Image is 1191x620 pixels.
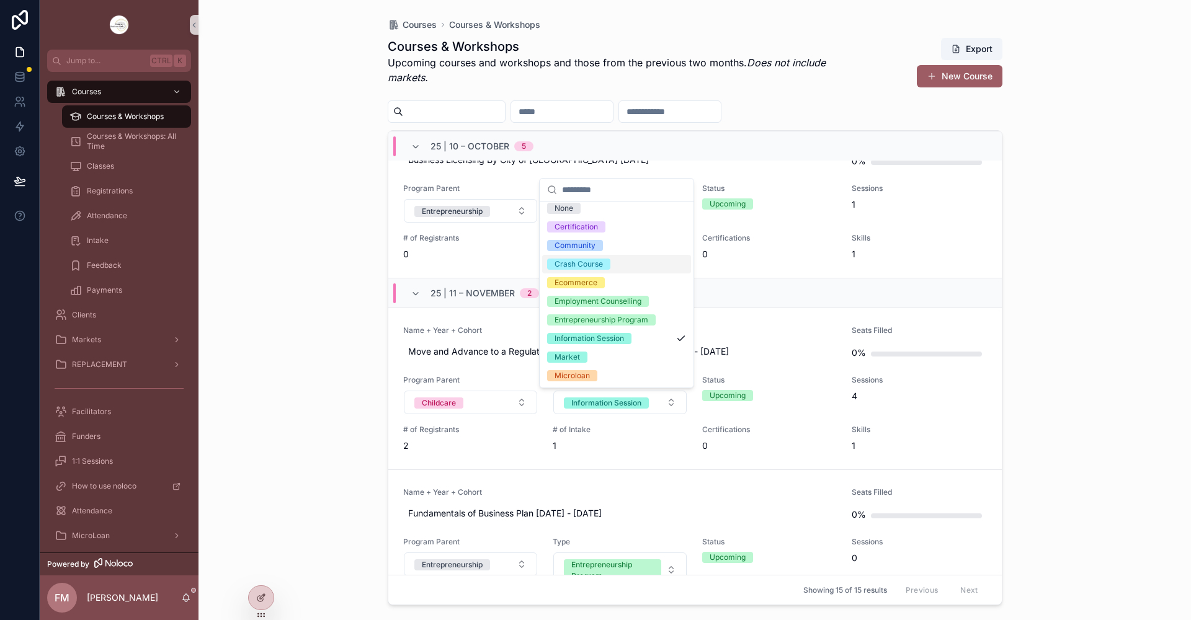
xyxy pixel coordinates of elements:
span: Jump to... [66,56,145,66]
a: Facilitators [47,401,191,423]
div: Information Session [555,333,624,344]
a: Attendance [62,205,191,227]
span: Program Parent [403,184,538,193]
span: Powered by [47,559,89,569]
span: Certifications [702,233,837,243]
span: 1 [852,440,986,452]
div: Ecommerce [555,277,597,288]
a: Funders [47,425,191,448]
span: Attendance [87,211,127,221]
div: Entrepreneurship Program [555,314,648,325]
span: Markets [72,335,101,345]
a: Payments [62,279,191,301]
a: Clients [47,304,191,326]
a: Courses & Workshops [449,19,540,31]
span: Seats Filled [852,325,986,335]
span: Intake [87,236,109,246]
div: Community [555,240,595,251]
a: REPLACEMENT [47,353,191,376]
span: 1:1 Sessions [72,456,113,466]
span: Registrations [87,186,133,196]
div: Employment Counselling [555,296,641,307]
div: Childcare [422,397,456,409]
span: Courses [72,87,101,97]
a: Courses & Workshops [62,105,191,128]
span: Sessions [852,537,986,547]
span: Courses [403,19,437,31]
span: Ctrl [150,55,172,67]
span: 0 [702,248,837,260]
span: Type [553,537,687,547]
span: # of Registrants [403,233,538,243]
span: Seats Filled [852,487,986,497]
h1: Courses & Workshops [388,38,847,55]
span: Classes [87,161,114,171]
span: Funders [72,432,100,441]
span: FM [55,590,69,605]
p: [PERSON_NAME] [87,591,158,604]
button: Jump to...CtrlK [47,50,191,72]
span: 25 | 11 – November [430,287,515,299]
span: Feedback [87,260,122,270]
span: 0 [403,248,538,260]
a: Courses [388,19,437,31]
a: Attendance [47,500,191,522]
div: Market [555,352,580,363]
div: 5 [522,141,526,151]
a: Name + Year + CohortMove and Advance to a Regulated Childcare Home Workshop [DATE] - [DATE]Seats ... [388,308,1002,469]
div: Upcoming [710,552,746,563]
span: 1 [852,198,986,211]
span: Move and Advance to a Regulated Childcare Home Workshop [DATE] - [DATE] [408,345,832,358]
span: Courses & Workshops [87,112,164,122]
span: 4 [852,390,986,402]
div: 0% [852,502,866,527]
a: Powered by [40,552,198,575]
a: Classes [62,155,191,177]
span: # of Registrants [403,425,538,435]
span: Program Parent [403,537,538,547]
button: Select Button [404,199,537,223]
div: Crash Course [555,259,603,270]
a: Feedback [62,254,191,277]
p: Upcoming courses and workshops and those from the previous two months. [388,55,847,85]
span: Status [702,537,837,547]
div: Information Session [571,397,641,409]
span: Courses & Workshops: All Time [87,131,179,151]
a: Registrations [62,180,191,202]
div: Entrepreneurship [422,206,483,217]
span: 25 | 10 – October [430,140,509,153]
div: Microloan [555,370,590,381]
span: Status [702,375,837,385]
button: Select Button [404,552,537,576]
a: How to use noloco [47,475,191,497]
a: Intake [62,229,191,252]
div: 2 [527,288,532,298]
span: How to use noloco [72,481,136,491]
a: Courses [47,81,191,103]
div: Upcoming [710,390,746,401]
div: 0% [852,340,866,365]
span: Skills [852,233,986,243]
span: Sessions [852,184,986,193]
div: Upcoming [710,198,746,210]
div: 0% [852,149,866,174]
button: Select Button [404,391,537,414]
span: Sessions [852,375,986,385]
button: New Course [917,65,1002,87]
span: MicroLoan [72,531,110,541]
span: Status [702,184,837,193]
a: Name + Year + CohortBusiness Licensing By City of [GEOGRAPHIC_DATA] [DATE]Seats Filled0%Program P... [388,116,1002,278]
button: Select Button [553,391,687,414]
span: Attendance [72,506,112,516]
span: REPLACEMENT [72,360,127,370]
a: Courses & Workshops: All Time [62,130,191,153]
span: 2 [403,440,538,452]
div: Suggestions [540,201,694,387]
span: Payments [87,285,122,295]
span: # of Intake [553,425,687,435]
span: 0 [852,552,986,564]
span: Name + Year + Cohort [403,325,837,335]
span: Certifications [702,425,837,435]
span: Showing 15 of 15 results [803,585,887,595]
